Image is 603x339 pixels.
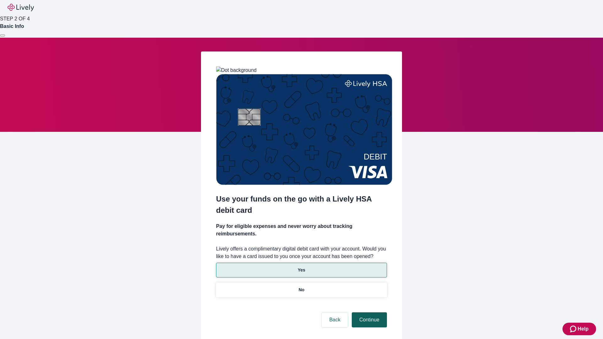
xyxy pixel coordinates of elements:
[352,312,387,327] button: Continue
[8,4,34,11] img: Lively
[216,74,392,185] img: Debit card
[299,287,305,293] p: No
[216,67,257,74] img: Dot background
[216,263,387,277] button: Yes
[322,312,348,327] button: Back
[298,267,305,273] p: Yes
[562,323,596,335] button: Zendesk support iconHelp
[570,325,578,333] svg: Zendesk support icon
[216,245,387,260] label: Lively offers a complimentary digital debit card with your account. Would you like to have a card...
[216,282,387,297] button: No
[578,325,589,333] span: Help
[216,223,387,238] h4: Pay for eligible expenses and never worry about tracking reimbursements.
[216,193,387,216] h2: Use your funds on the go with a Lively HSA debit card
